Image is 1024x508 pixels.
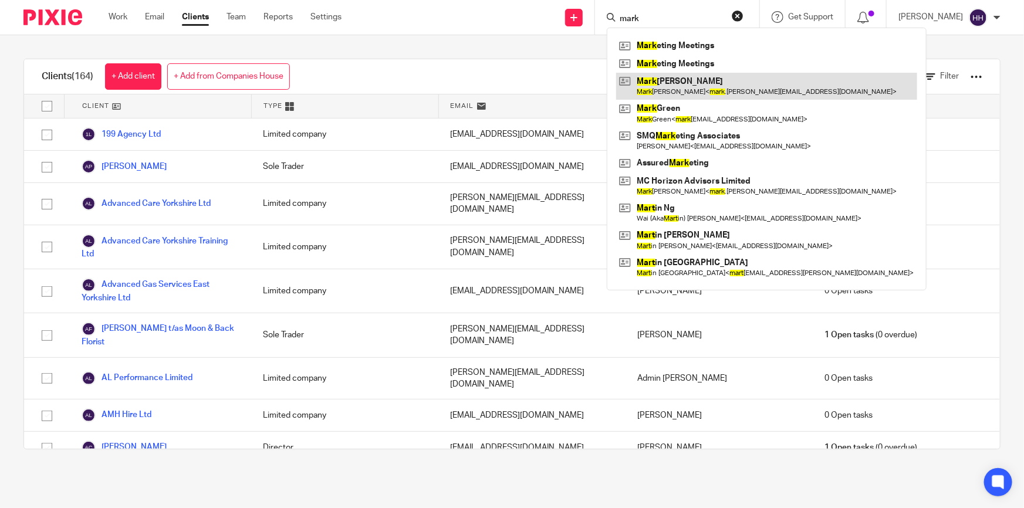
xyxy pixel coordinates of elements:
div: Limited company [251,118,438,150]
button: Clear [732,10,744,22]
span: (0 overdue) [824,329,917,341]
span: 1 Open tasks [824,329,874,341]
img: svg%3E [82,322,96,336]
div: Limited company [251,225,438,269]
div: Sole Trader [251,151,438,182]
img: svg%3E [82,278,96,292]
span: Type [263,101,282,111]
span: (164) [72,72,93,81]
a: Advanced Gas Services East Yorkshire Ltd [82,278,239,304]
div: Limited company [251,183,438,225]
span: 1 Open tasks [824,442,874,453]
img: Pixie [23,9,82,25]
div: [PERSON_NAME][EMAIL_ADDRESS][DOMAIN_NAME] [438,183,626,225]
span: Client [82,101,109,111]
div: [PERSON_NAME][EMAIL_ADDRESS][DOMAIN_NAME] [438,358,626,399]
a: [PERSON_NAME] t/as Moon & Back Florist [82,322,239,348]
span: 0 Open tasks [824,285,873,297]
div: [PERSON_NAME] [626,269,813,313]
img: svg%3E [82,441,96,455]
a: Advanced Care Yorkshire Ltd [82,197,211,211]
div: [EMAIL_ADDRESS][DOMAIN_NAME] [438,151,626,182]
img: svg%3E [969,8,988,27]
span: Email [451,101,474,111]
a: Email [145,11,164,23]
a: Advanced Care Yorkshire Training Ltd [82,234,239,260]
a: + Add client [105,63,161,90]
div: Limited company [251,269,438,313]
span: (0 overdue) [824,442,917,453]
img: svg%3E [82,234,96,248]
div: [EMAIL_ADDRESS][DOMAIN_NAME] [438,432,626,463]
img: svg%3E [82,371,96,385]
a: [PERSON_NAME] [82,160,167,174]
span: Get Support [788,13,833,21]
img: svg%3E [82,197,96,211]
div: Limited company [251,399,438,431]
span: 0 Open tasks [824,409,873,421]
div: Admin [PERSON_NAME] [626,358,813,399]
div: [PERSON_NAME] [626,399,813,431]
div: [PERSON_NAME][EMAIL_ADDRESS][DOMAIN_NAME] [438,313,626,357]
div: [EMAIL_ADDRESS][DOMAIN_NAME] [438,269,626,313]
a: AL Performance Limited [82,371,192,385]
img: svg%3E [82,127,96,141]
div: [EMAIL_ADDRESS][DOMAIN_NAME] [438,118,626,150]
div: [EMAIL_ADDRESS][DOMAIN_NAME] [438,399,626,431]
div: [PERSON_NAME] [626,313,813,357]
h1: Clients [42,70,93,83]
img: svg%3E [82,160,96,174]
a: Clients [182,11,209,23]
a: [PERSON_NAME] [82,441,167,455]
span: 0 Open tasks [824,372,873,384]
a: + Add from Companies House [167,63,290,90]
div: Sole Trader [251,313,438,357]
a: Team [227,11,246,23]
input: Select all [36,95,58,117]
a: AMH Hire Ltd [82,408,151,422]
div: Director [251,432,438,463]
input: Search [619,14,724,25]
span: Filter [940,72,959,80]
div: Limited company [251,358,438,399]
p: [PERSON_NAME] [898,11,963,23]
div: [PERSON_NAME][EMAIL_ADDRESS][DOMAIN_NAME] [438,225,626,269]
a: Work [109,11,127,23]
div: [PERSON_NAME] [626,432,813,463]
a: Settings [310,11,342,23]
img: svg%3E [82,408,96,422]
a: Reports [263,11,293,23]
a: 199 Agency Ltd [82,127,161,141]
